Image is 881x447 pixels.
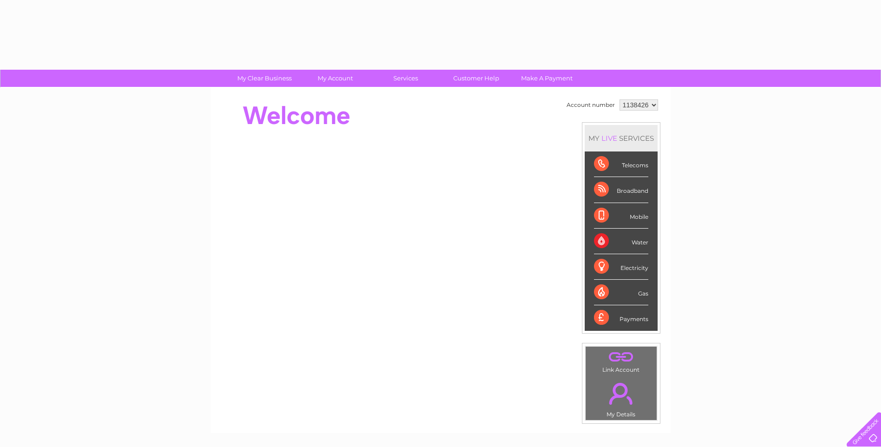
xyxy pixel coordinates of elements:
div: Electricity [594,254,648,280]
a: Make A Payment [509,70,585,87]
a: . [588,377,654,410]
a: My Clear Business [226,70,303,87]
a: My Account [297,70,373,87]
div: Broadband [594,177,648,203]
div: Payments [594,305,648,330]
td: My Details [585,375,657,421]
div: Gas [594,280,648,305]
div: Telecoms [594,151,648,177]
div: LIVE [600,134,619,143]
a: . [588,349,654,365]
a: Services [367,70,444,87]
td: Account number [564,97,617,113]
div: Mobile [594,203,648,229]
td: Link Account [585,346,657,375]
div: MY SERVICES [585,125,658,151]
div: Water [594,229,648,254]
a: Customer Help [438,70,515,87]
